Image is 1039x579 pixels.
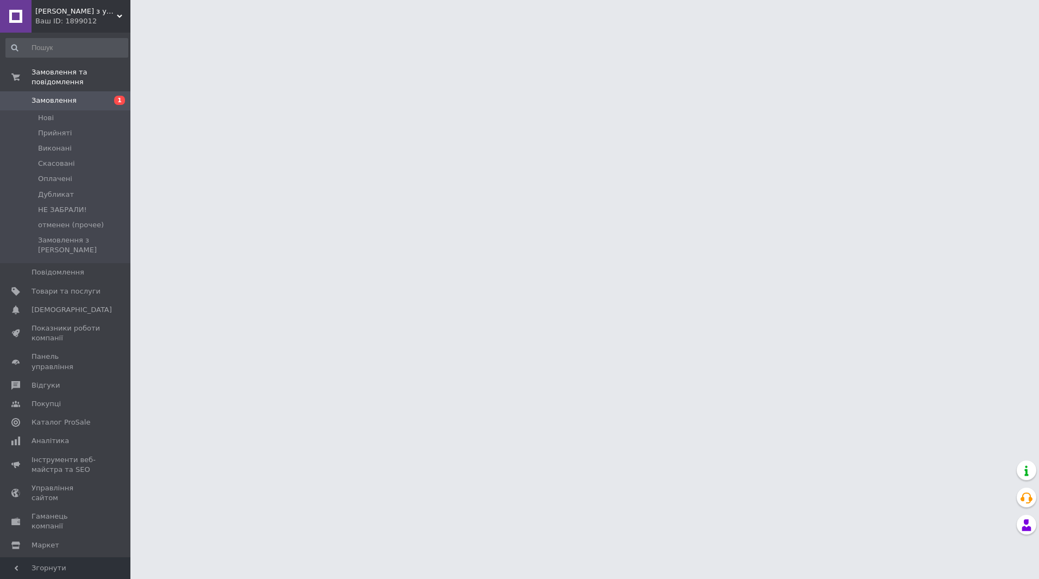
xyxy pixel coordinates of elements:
[32,287,101,296] span: Товари та послуги
[38,174,72,184] span: Оплачені
[38,205,87,215] span: НЕ ЗАБРАЛИ!
[114,96,125,105] span: 1
[32,267,84,277] span: Повідомлення
[38,144,72,153] span: Виконані
[32,512,101,531] span: Гаманець компанії
[5,38,128,58] input: Пошук
[32,399,61,409] span: Покупці
[32,418,90,427] span: Каталог ProSale
[32,323,101,343] span: Показники роботи компанії
[32,540,59,550] span: Маркет
[32,352,101,371] span: Панель управління
[35,16,130,26] div: Ваш ID: 1899012
[32,305,112,315] span: [DEMOGRAPHIC_DATA]
[38,190,74,200] span: Дубликат
[32,96,77,105] span: Замовлення
[38,235,127,255] span: Замовлення з [PERSON_NAME]
[35,7,117,16] span: Шеврони з українською душею
[38,159,75,169] span: Скасовані
[38,113,54,123] span: Нові
[38,220,104,230] span: отменен (прочее)
[38,128,72,138] span: Прийняті
[32,67,130,87] span: Замовлення та повідомлення
[32,381,60,390] span: Відгуки
[32,483,101,503] span: Управління сайтом
[32,436,69,446] span: Аналітика
[32,455,101,475] span: Інструменти веб-майстра та SEO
